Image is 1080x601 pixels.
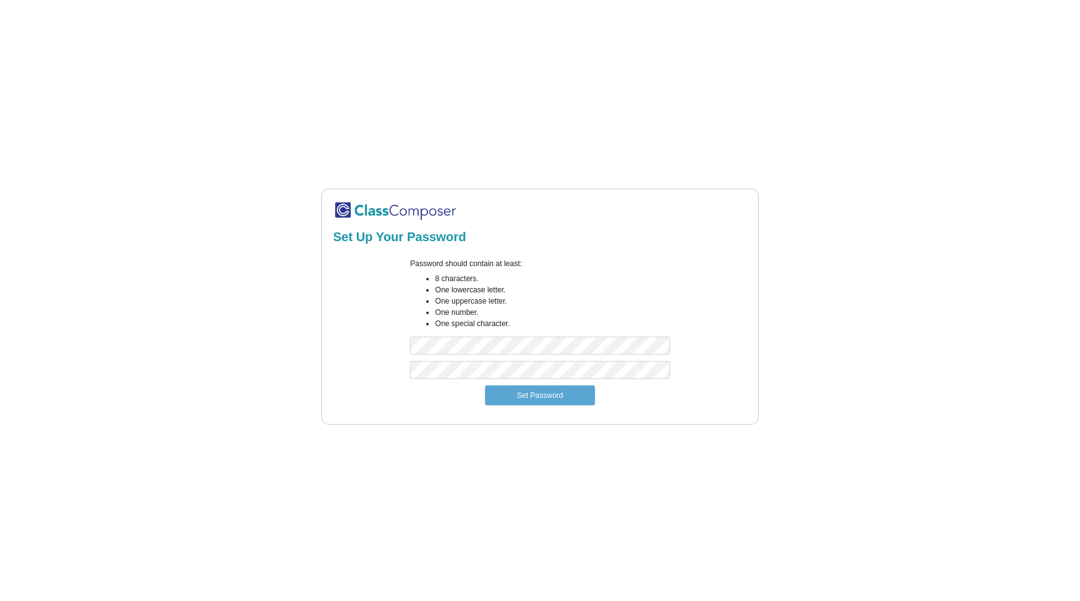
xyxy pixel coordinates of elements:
li: One number. [435,307,669,318]
li: One uppercase letter. [435,296,669,307]
h2: Set Up Your Password [333,229,747,244]
li: One lowercase letter. [435,284,669,296]
li: One special character. [435,318,669,329]
label: Password should contain at least: [410,258,522,269]
button: Set Password [485,385,595,405]
li: 8 characters. [435,273,669,284]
